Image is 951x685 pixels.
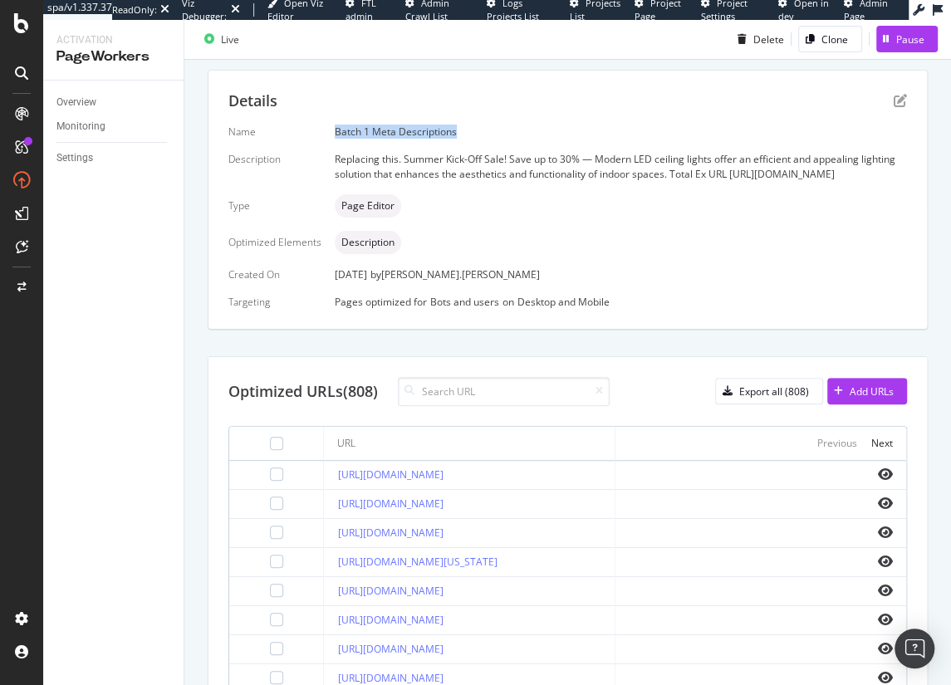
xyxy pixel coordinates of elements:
a: Settings [56,149,172,167]
i: eye [878,613,893,626]
i: eye [878,642,893,655]
div: Optimized URLs (808) [228,381,378,403]
div: Name [228,125,321,139]
div: Next [871,436,893,450]
a: Overview [56,94,172,111]
div: Previous [817,436,857,450]
div: Desktop and Mobile [517,295,610,309]
div: [DATE] [335,267,907,281]
a: Monitoring [56,118,172,135]
div: Live [221,32,239,46]
div: Clone [821,32,848,46]
div: Export all (808) [739,384,809,399]
button: Next [871,433,893,453]
div: Delete [753,32,784,46]
div: neutral label [335,194,401,218]
button: Add URLs [827,378,907,404]
input: Search URL [398,377,610,406]
div: Type [228,198,321,213]
a: [URL][DOMAIN_NAME][US_STATE] [337,555,497,569]
div: Settings [56,149,93,167]
button: Previous [817,433,857,453]
div: URL [337,436,355,451]
div: Pause [896,32,924,46]
div: PageWorkers [56,47,170,66]
div: Details [228,91,277,112]
a: [URL][DOMAIN_NAME] [337,671,443,685]
a: [URL][DOMAIN_NAME] [337,584,443,598]
button: Clone [798,27,862,53]
div: Open Intercom Messenger [895,629,934,668]
div: Targeting [228,295,321,309]
div: ReadOnly: [112,3,157,17]
i: eye [878,526,893,539]
div: Activation [56,33,170,47]
button: Pause [876,27,938,53]
div: Batch 1 Meta Descriptions [335,125,907,139]
div: Replacing this. Summer Kick-Off Sale! Save up to 30% — Modern LED ceiling lights offer an efficie... [335,152,907,180]
a: [URL][DOMAIN_NAME] [337,642,443,656]
span: Description [341,237,395,247]
div: neutral label [335,231,401,254]
div: Optimized Elements [228,235,321,249]
a: [URL][DOMAIN_NAME] [337,526,443,540]
div: Add URLs [850,384,894,399]
div: Overview [56,94,96,111]
button: Export all (808) [715,378,823,404]
div: by [PERSON_NAME].[PERSON_NAME] [370,267,540,281]
i: eye [878,467,893,481]
div: Created On [228,267,321,281]
i: eye [878,584,893,597]
a: [URL][DOMAIN_NAME] [337,613,443,627]
div: pen-to-square [894,94,907,107]
div: Pages optimized for on [335,295,907,309]
div: Description [228,152,321,166]
a: [URL][DOMAIN_NAME] [337,497,443,511]
a: [URL][DOMAIN_NAME] [337,467,443,482]
div: Bots and users [430,295,499,309]
div: Monitoring [56,118,105,135]
button: Delete [731,27,784,53]
i: eye [878,497,893,510]
span: Page Editor [341,201,395,211]
i: eye [878,671,893,684]
i: eye [878,555,893,568]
